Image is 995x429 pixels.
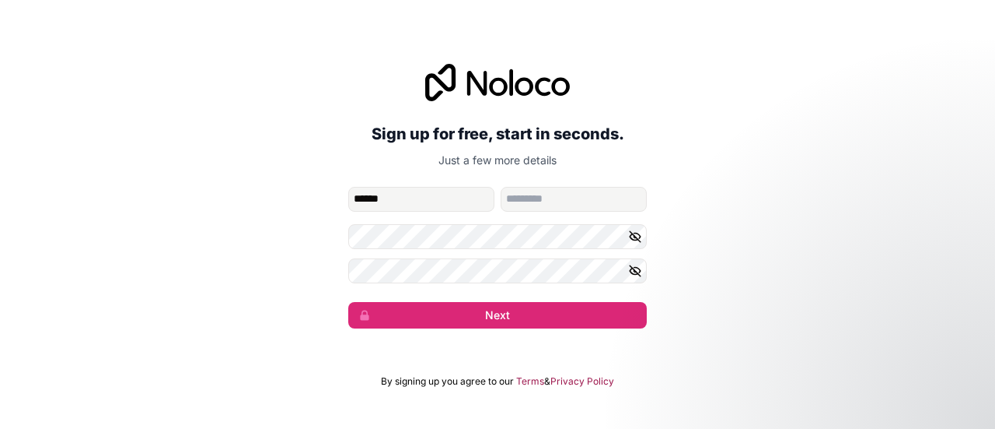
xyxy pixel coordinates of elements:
input: Confirm password [348,258,647,283]
input: given-name [348,187,494,212]
a: Terms [516,375,544,388]
button: Next [348,302,647,329]
p: Just a few more details [348,153,647,168]
a: Privacy Policy [550,375,614,388]
span: By signing up you agree to our [381,375,514,388]
iframe: Intercom notifications message [684,312,995,421]
h2: Sign up for free, start in seconds. [348,120,647,148]
span: & [544,375,550,388]
input: family-name [501,187,647,212]
input: Password [348,224,647,249]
